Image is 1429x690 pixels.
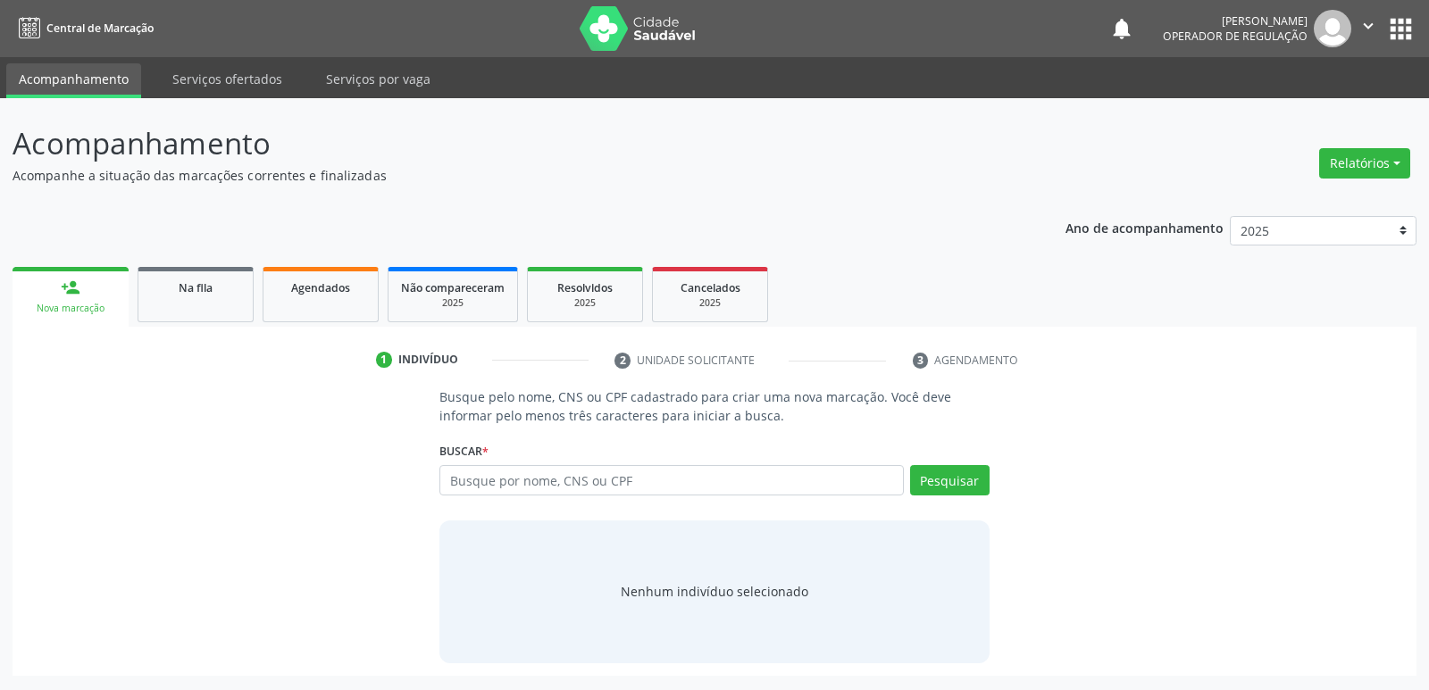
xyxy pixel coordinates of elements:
p: Busque pelo nome, CNS ou CPF cadastrado para criar uma nova marcação. Você deve informar pelo men... [439,387,989,425]
span: Na fila [179,280,213,295]
button:  [1351,10,1385,47]
p: Ano de acompanhamento [1065,216,1224,238]
img: img [1314,10,1351,47]
button: Relatórios [1319,148,1410,179]
p: Acompanhe a situação das marcações correntes e finalizadas [13,166,995,185]
button: notifications [1109,16,1134,41]
i:  [1358,16,1378,36]
a: Serviços ofertados [160,63,295,95]
div: person_add [61,278,80,297]
span: Não compareceram [401,280,505,295]
button: Pesquisar [910,465,990,495]
p: Acompanhamento [13,121,995,166]
a: Acompanhamento [6,63,141,98]
span: Resolvidos [557,280,613,295]
div: Nova marcação [25,302,116,315]
div: 1 [376,352,392,368]
div: [PERSON_NAME] [1163,13,1308,29]
span: Central de Marcação [46,21,154,36]
div: 2025 [401,296,505,310]
span: Operador de regulação [1163,29,1308,44]
a: Central de Marcação [13,13,154,43]
span: Cancelados [681,280,740,295]
span: Agendados [291,280,350,295]
a: Serviços por vaga [313,63,443,95]
div: Nenhum indivíduo selecionado [621,582,808,601]
input: Busque por nome, CNS ou CPF [439,465,903,495]
div: 2025 [540,296,630,310]
div: Indivíduo [398,352,458,368]
div: 2025 [665,296,755,310]
button: apps [1385,13,1416,45]
label: Buscar [439,437,489,465]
